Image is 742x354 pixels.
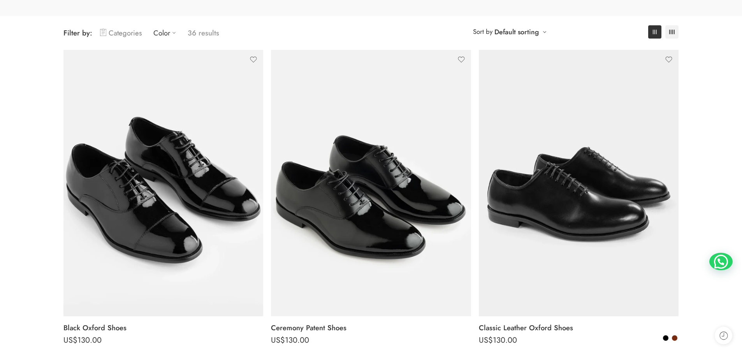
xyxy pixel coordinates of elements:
[271,335,285,346] span: US$
[494,26,539,37] a: Default sorting
[671,335,678,342] a: Brown
[479,335,493,346] span: US$
[63,320,263,336] a: Black Oxford Shoes
[153,24,180,42] a: Color
[479,335,517,346] bdi: 130.00
[63,335,102,346] bdi: 130.00
[479,320,679,336] a: Classic Leather Oxford Shoes
[662,335,669,342] a: Black
[473,25,492,38] span: Sort by
[188,24,219,42] p: 36 results
[100,24,142,42] a: Categories
[63,28,92,38] span: Filter by:
[63,335,77,346] span: US$
[271,320,471,336] a: Ceremony Patent Shoes
[271,335,309,346] bdi: 130.00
